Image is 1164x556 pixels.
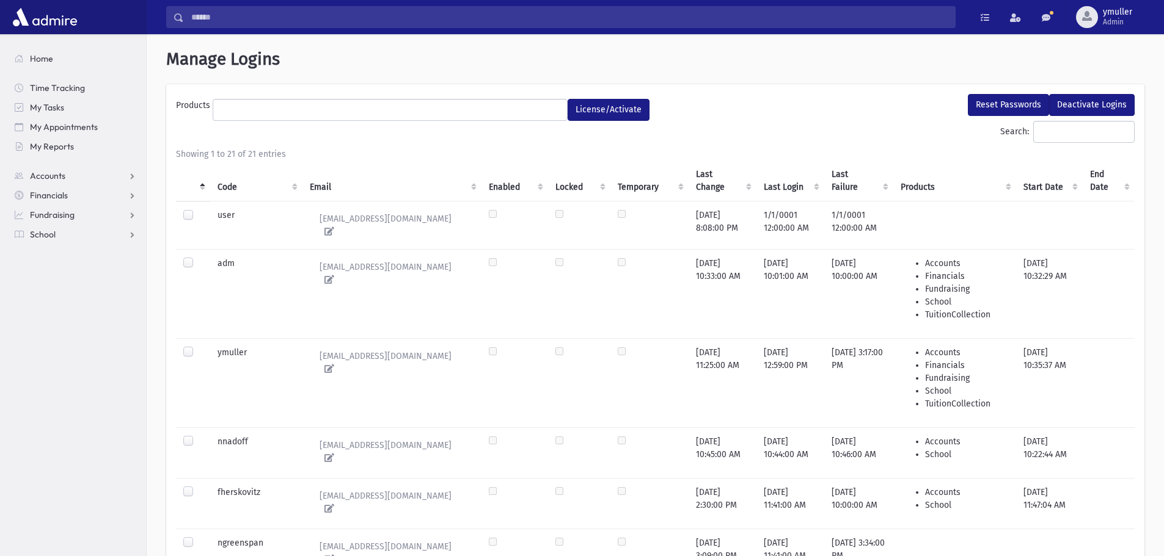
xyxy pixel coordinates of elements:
[756,478,824,529] td: [DATE] 11:41:00 AM
[1016,338,1083,427] td: [DATE] 10:35:37 AM
[10,5,80,29] img: AdmirePro
[925,270,1009,283] li: Financials
[302,161,481,201] th: Email : activate to sort column ascending
[176,161,210,201] th: : activate to sort column descending
[1103,7,1132,17] span: ymuller
[30,141,74,152] span: My Reports
[824,249,893,338] td: [DATE] 10:00:00 AM
[310,209,474,242] a: [EMAIL_ADDRESS][DOMAIN_NAME]
[893,161,1016,201] th: Products : activate to sort column ascending
[210,427,302,478] td: nnadoff
[824,427,893,478] td: [DATE] 10:46:00 AM
[176,148,1135,161] div: Showing 1 to 21 of 21 entries
[925,486,1009,499] li: Accounts
[5,117,146,137] a: My Appointments
[166,49,1144,70] h1: Manage Logins
[5,166,146,186] a: Accounts
[689,249,756,338] td: [DATE] 10:33:00 AM
[30,170,65,181] span: Accounts
[824,201,893,249] td: 1/1/0001 12:00:00 AM
[925,308,1009,321] li: TuitionCollection
[925,359,1009,372] li: Financials
[30,190,68,201] span: Financials
[5,137,146,156] a: My Reports
[925,257,1009,270] li: Accounts
[5,186,146,205] a: Financials
[824,478,893,529] td: [DATE] 10:00:00 AM
[548,161,610,201] th: Locked : activate to sort column ascending
[5,98,146,117] a: My Tasks
[689,338,756,427] td: [DATE] 11:25:00 AM
[1049,94,1135,116] button: Deactivate Logins
[568,99,650,121] button: License/Activate
[925,435,1009,448] li: Accounts
[1033,121,1135,143] input: Search:
[5,49,146,68] a: Home
[925,448,1009,461] li: School
[689,427,756,478] td: [DATE] 10:45:00 AM
[925,385,1009,397] li: School
[756,201,824,249] td: 1/1/0001 12:00:00 AM
[756,338,824,427] td: [DATE] 12:59:00 PM
[925,283,1009,295] li: Fundraising
[5,205,146,225] a: Fundraising
[1083,161,1135,201] th: End Date : activate to sort column ascending
[310,346,474,379] a: [EMAIL_ADDRESS][DOMAIN_NAME]
[176,99,213,116] label: Products
[925,346,1009,359] li: Accounts
[610,161,689,201] th: Temporary : activate to sort column ascending
[1016,161,1083,201] th: Start Date : activate to sort column ascending
[30,209,75,220] span: Fundraising
[30,53,53,64] span: Home
[210,201,302,249] td: user
[310,257,474,290] a: [EMAIL_ADDRESS][DOMAIN_NAME]
[210,478,302,529] td: fherskovitz
[925,372,1009,385] li: Fundraising
[756,161,824,201] th: Last Login : activate to sort column ascending
[5,225,146,244] a: School
[1103,17,1132,27] span: Admin
[184,6,955,28] input: Search
[210,161,302,201] th: Code : activate to sort column ascending
[5,78,146,98] a: Time Tracking
[1016,427,1083,478] td: [DATE] 10:22:44 AM
[689,478,756,529] td: [DATE] 2:30:00 PM
[968,94,1049,116] button: Reset Passwords
[1016,478,1083,529] td: [DATE] 11:47:04 AM
[925,397,1009,410] li: TuitionCollection
[481,161,548,201] th: Enabled : activate to sort column ascending
[756,249,824,338] td: [DATE] 10:01:00 AM
[925,499,1009,511] li: School
[30,121,98,132] span: My Appointments
[210,338,302,427] td: ymuller
[824,338,893,427] td: [DATE] 3:17:00 PM
[925,295,1009,308] li: School
[310,435,474,468] a: [EMAIL_ADDRESS][DOMAIN_NAME]
[30,82,85,93] span: Time Tracking
[1000,121,1135,143] label: Search:
[1016,249,1083,338] td: [DATE] 10:32:29 AM
[689,161,756,201] th: Last Change : activate to sort column ascending
[30,229,56,240] span: School
[30,102,64,113] span: My Tasks
[210,249,302,338] td: adm
[824,161,893,201] th: Last Failure : activate to sort column ascending
[756,427,824,478] td: [DATE] 10:44:00 AM
[689,201,756,249] td: [DATE] 8:08:00 PM
[310,486,474,519] a: [EMAIL_ADDRESS][DOMAIN_NAME]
